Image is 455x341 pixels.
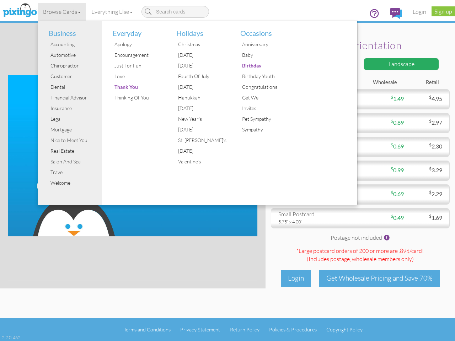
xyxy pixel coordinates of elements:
div: Congratulations [240,82,294,92]
a: Login [407,3,432,21]
a: [DATE] [171,82,230,92]
span: 0.89 [391,119,404,126]
a: Travel [43,167,102,178]
a: Birthday Youth [235,71,294,82]
a: [DATE] [171,124,230,135]
div: 5.75" x 4.00" [278,218,355,225]
div: Wholesale [360,79,402,86]
a: Accounting [43,39,102,50]
a: Fourth Of July [171,71,230,82]
div: Automotive [49,50,102,60]
a: [DATE] [171,60,230,71]
div: Thinking Of You [113,92,166,103]
a: Just For Fun [107,60,166,71]
a: [DATE] [171,146,230,156]
div: Accounting [49,39,102,50]
div: Birthday [240,60,294,71]
li: Business [43,21,102,39]
a: Get Well [235,92,294,103]
a: St. [PERSON_NAME]'s [171,135,230,146]
div: Get Wholesale Pricing and Save 70% [319,270,440,287]
div: Financial Advisor [49,92,102,103]
div: New Year's [176,114,230,124]
div: [DATE] [176,82,230,92]
div: Mortgage [49,124,102,135]
div: Love [113,71,166,82]
a: Apology [107,39,166,50]
a: Invites [235,103,294,114]
h2: Select orientation [280,40,437,51]
div: Login [281,270,311,287]
a: Dental [43,82,102,92]
input: Search cards [141,6,209,18]
div: 2.29 [404,190,448,198]
a: Pet Sympathy [235,114,294,124]
div: Encouragement [113,50,166,60]
sup: $ [429,142,432,147]
li: Holidays [171,21,230,39]
a: Chiropractor [43,60,102,71]
div: small postcard [278,210,355,218]
div: Travel [49,167,102,178]
a: Browse Cards [38,3,86,21]
sup: $ [429,190,432,195]
a: Return Policy [230,326,259,332]
a: Customer [43,71,102,82]
span: 0.69 [391,190,404,197]
div: 2.2.0-462 [2,334,20,341]
div: 2.30 [404,142,448,151]
div: Nice to Meet You [49,135,102,146]
div: [DATE] [176,124,230,135]
a: Baby [235,50,294,60]
div: Chiropractor [49,60,102,71]
a: Thank You [107,82,166,92]
div: Sympathy [240,124,294,135]
div: Pet Sympathy [240,114,294,124]
sup: $ [391,94,393,100]
a: Birthday [235,60,294,71]
sup: $ [429,94,432,100]
a: Copyright Policy [326,326,363,332]
div: Christmas [176,39,230,50]
sup: $ [391,166,393,171]
span: 1.49 [391,95,404,102]
a: Hanukkah [171,92,230,103]
a: [DATE] [171,50,230,60]
a: Christmas [171,39,230,50]
sup: $ [429,118,432,124]
a: Real Estate [43,146,102,156]
div: St. [PERSON_NAME]'s [176,135,230,146]
div: Get Well [240,92,294,103]
div: 1.69 [404,214,448,222]
a: Thinking Of You [107,92,166,103]
a: Insurance [43,103,102,114]
div: 4.95 [404,95,448,103]
sup: $ [391,213,393,219]
div: Valentine's [176,156,230,167]
span: 0.69 [391,143,404,150]
a: Valentine's [171,156,230,167]
a: Sign up [432,6,455,16]
div: Welcome [49,178,102,188]
a: Salon And Spa [43,156,102,167]
div: Real Estate [49,146,102,156]
div: 3.29 [404,166,448,174]
span: , wholesale members only [350,255,412,262]
a: New Year's [171,114,230,124]
div: Customer [49,71,102,82]
sup: $ [429,166,432,171]
a: Sympathy [235,124,294,135]
span: 0.49 [391,214,404,221]
div: Postage not included [271,234,450,243]
div: Landscape [364,58,439,70]
img: pixingo logo [1,2,39,20]
div: Apology [113,39,166,50]
div: Baby [240,50,294,60]
span: 0.99 [391,167,404,173]
div: [DATE] [176,50,230,60]
a: [DATE] [171,103,230,114]
a: Nice to Meet You [43,135,102,146]
img: comments.svg [390,8,402,19]
div: Retail [402,79,444,86]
